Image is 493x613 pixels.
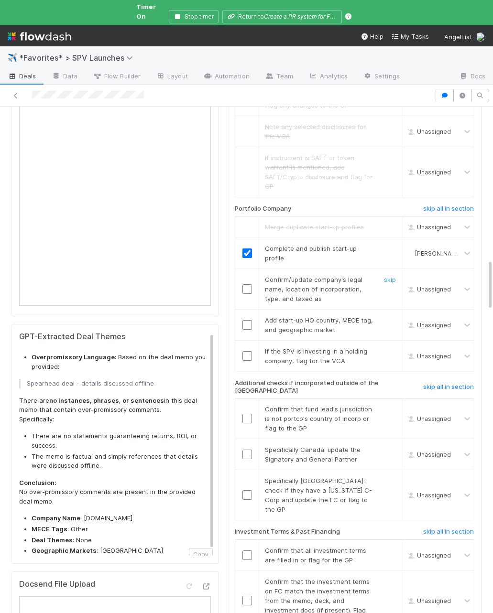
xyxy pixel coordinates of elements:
[136,3,156,20] span: Timer On
[265,276,362,302] span: Confirm/update company's legal name, location of incorporation, type, and taxed as
[32,547,97,554] strong: Geographic Markets
[32,536,207,545] li: : None
[19,580,95,589] h5: Docsend File Upload
[265,405,372,432] span: Confirm that fund lead's jurisdiction is not portco's country of incorp or flag to the GP
[8,71,36,81] span: Deals
[19,479,56,486] strong: Conclusion:
[32,514,80,522] strong: Company Name
[8,28,71,44] img: logo-inverted-e16ddd16eac7371096b0.svg
[405,286,451,293] span: Unassigned
[148,69,196,85] a: Layout
[405,451,451,458] span: Unassigned
[301,69,355,85] a: Analytics
[361,32,383,41] div: Help
[405,597,451,604] span: Unassigned
[405,415,451,422] span: Unassigned
[423,205,474,213] h6: skip all in section
[405,353,451,360] span: Unassigned
[423,528,474,539] a: skip all in section
[451,69,493,85] a: Docs
[32,431,207,450] li: There are no statements guaranteeing returns, ROI, or success.
[405,168,451,175] span: Unassigned
[32,546,207,556] li: : [GEOGRAPHIC_DATA]
[19,53,138,63] span: *Favorites* > SPV Launches
[405,492,451,499] span: Unassigned
[136,2,165,21] span: Timer On
[391,32,429,40] span: My Tasks
[265,316,373,333] span: Add start-up HQ country, MECE tag, and geographic market
[235,205,291,213] h6: Portfolio Company
[405,224,451,231] span: Unassigned
[476,32,485,42] img: avatar_b18de8e2-1483-4e81-aa60-0a3d21592880.png
[384,276,396,283] a: skip
[406,249,414,257] img: avatar_b18de8e2-1483-4e81-aa60-0a3d21592880.png
[32,353,207,371] li: : Based on the deal memo you provided:
[257,69,301,85] a: Team
[85,69,148,85] a: Flow Builder
[49,397,164,404] strong: no instances, phrases, or sentences
[423,528,474,536] h6: skip all in section
[423,205,474,216] a: skip all in section
[264,13,408,20] i: Create a PR system for Fund Launch requests in slack
[93,71,141,81] span: Flow Builder
[405,552,451,559] span: Unassigned
[32,452,207,471] li: The memo is factual and simply references that details were discussed offline.
[189,548,213,561] button: Copy
[235,379,389,394] h6: Additional checks if incorporated outside of the [GEOGRAPHIC_DATA]
[355,69,407,85] a: Settings
[265,477,372,513] span: Specifically [GEOGRAPHIC_DATA]: check if they have a [US_STATE] C-Corp and update the FC or flag ...
[19,332,207,342] h5: GPT-Extracted Deal Themes
[423,383,474,391] h6: skip all in section
[235,528,340,536] h6: Investment Terms & Past Financing
[265,446,361,463] span: Specifically Canada: update the Signatory and General Partner
[265,347,367,365] span: If the SPV is investing in a holding company, flag for the VCA
[415,250,462,257] span: [PERSON_NAME]
[405,128,451,135] span: Unassigned
[8,54,17,62] span: ✈️
[32,514,207,523] li: : [DOMAIN_NAME]
[169,10,219,23] button: Stop timer
[265,547,366,564] span: Confirm that all investment terms are filled in or flag for the GP
[32,536,73,544] strong: Deal Themes
[32,353,115,361] strong: Overpromissory Language
[405,322,451,329] span: Unassigned
[196,69,257,85] a: Automation
[444,33,472,41] span: AngelList
[265,154,372,190] span: If instrument is SAFT or token warrant is mentioned, add SAFT/Crypto disclosure and flag for GP
[44,69,85,85] a: Data
[32,525,67,533] strong: MECE Tags
[19,478,207,506] p: No over-promissory comments are present in the provided deal memo.
[265,82,371,109] span: Remove any mitigating statements from risks/add company specificity. Flag any changes to the GP
[391,32,429,41] a: My Tasks
[265,223,364,231] span: Merge duplicate start-up profiles
[19,396,207,424] p: There are in this deal memo that contain over-promissory comments. Specifically:
[32,525,207,534] li: : Other
[27,379,201,388] p: Spearhead deal - details discussed offline
[265,123,366,140] span: Note any selected disclosures for the VCA
[265,245,357,262] span: Complete and publish start-up profile
[222,10,342,23] button: Return toCreate a PR system for Fund Launch requests in slack
[423,383,474,395] a: skip all in section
